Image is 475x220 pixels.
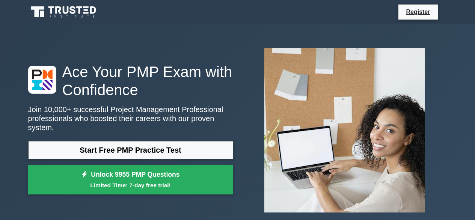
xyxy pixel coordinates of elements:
[38,181,224,190] small: Limited Time: 7-day free trial!
[28,141,233,159] a: Start Free PMP Practice Test
[28,165,233,195] a: Unlock 9955 PMP QuestionsLimited Time: 7-day free trial!
[28,105,233,132] p: Join 10,000+ successful Project Management Professional professionals who boosted their careers w...
[28,63,233,99] h1: Ace Your PMP Exam with Confidence
[401,7,434,17] a: Register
